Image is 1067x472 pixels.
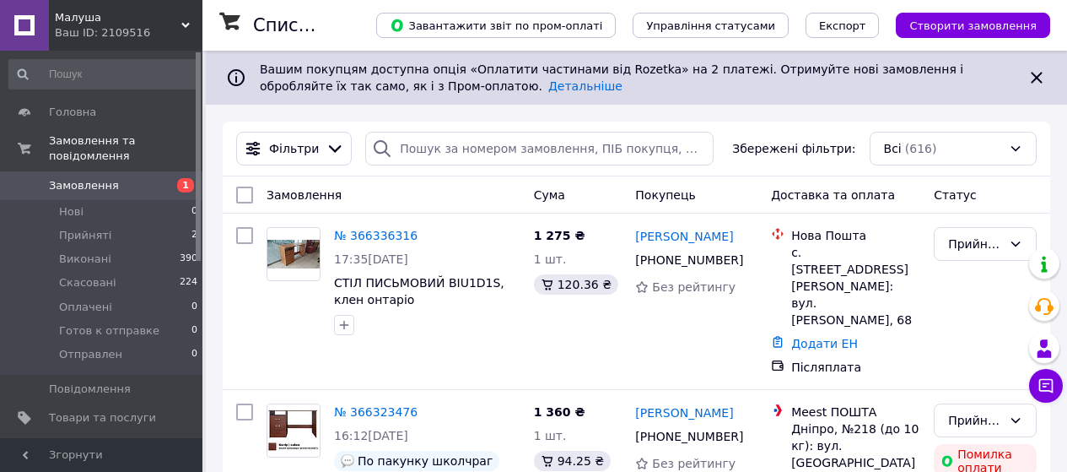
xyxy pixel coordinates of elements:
div: Післяплата [791,359,920,376]
span: Нові [59,204,84,220]
span: Статус [934,188,977,202]
span: 17:35[DATE] [334,252,408,266]
span: 224 [180,275,197,290]
span: Малуша [55,10,181,25]
span: (616) [905,142,937,155]
span: 390 [180,252,197,267]
span: Без рейтингу [652,457,736,470]
div: [PHONE_NUMBER] [632,425,744,448]
div: Ваш ID: 2109516 [55,25,202,41]
span: 1 275 ₴ [534,229,585,242]
div: Meest ПОШТА [791,404,920,420]
span: Створити замовлення [909,19,1037,32]
a: Фото товару [267,227,321,281]
span: Фільтри [269,140,319,157]
span: 1 360 ₴ [534,405,585,419]
span: 0 [191,204,197,220]
a: Фото товару [267,404,321,458]
input: Пошук за номером замовлення, ПІБ покупця, номером телефону, Email, номером накладної [365,132,714,165]
span: Збережені фільтри: [732,140,855,157]
img: Фото товару [267,409,320,452]
button: Експорт [806,13,880,38]
span: Покупець [635,188,695,202]
span: Всі [884,140,902,157]
div: Прийнято [948,235,1002,253]
span: Експорт [819,19,866,32]
span: Головна [49,105,96,120]
span: Замовлення [49,178,119,193]
span: Без рейтингу [652,280,736,294]
span: Скасовані [59,275,116,290]
div: 120.36 ₴ [534,274,618,295]
button: Чат з покупцем [1029,369,1063,403]
span: 16:12[DATE] [334,429,408,442]
span: Оплачені [59,300,112,315]
span: 1 шт. [534,252,567,266]
span: Готов к отправке [59,323,159,339]
span: 0 [191,347,197,362]
span: Завантажити звіт по пром-оплаті [390,18,602,33]
button: Створити замовлення [896,13,1050,38]
span: 0 [191,300,197,315]
input: Пошук [8,59,199,90]
img: Фото товару [267,240,320,269]
button: Завантажити звіт по пром-оплаті [376,13,616,38]
a: Створити замовлення [879,18,1050,31]
div: с. [STREET_ADDRESS][PERSON_NAME]: вул. [PERSON_NAME], 68 [791,244,920,328]
a: Додати ЕН [791,337,858,350]
a: [PERSON_NAME] [635,404,733,421]
div: 94.25 ₴ [534,451,611,471]
span: Cума [534,188,565,202]
a: Детальніше [548,79,622,93]
span: Замовлення та повідомлення [49,133,202,164]
span: Виконані [59,252,111,267]
a: № 366336316 [334,229,418,242]
span: Товари та послуги [49,410,156,426]
span: Повідомлення [49,382,131,397]
h1: Список замовлень [253,15,424,35]
span: 0 [191,323,197,339]
a: № 366323476 [334,405,418,419]
img: :speech_balloon: [341,454,354,468]
span: Прийняті [59,228,111,243]
span: Управління статусами [646,19,775,32]
span: Вашим покупцям доступна опція «Оплатити частинами від Rozetka» на 2 платежі. Отримуйте нові замов... [260,62,963,93]
div: Прийнято [948,411,1002,430]
span: 1 [177,178,194,193]
div: Нова Пошта [791,227,920,244]
div: [PHONE_NUMBER] [632,248,744,272]
button: Управління статусами [633,13,789,38]
a: [PERSON_NAME] [635,228,733,245]
span: По пакунку школчраг [358,454,493,468]
a: СТІЛ ПИСЬМОВИЙ BIU1D1S, клен онтаріо [334,276,504,307]
span: Замовлення [267,188,342,202]
span: 1 шт. [534,429,567,442]
span: Отправлен [59,347,122,362]
span: Доставка та оплата [771,188,895,202]
span: 2 [191,228,197,243]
